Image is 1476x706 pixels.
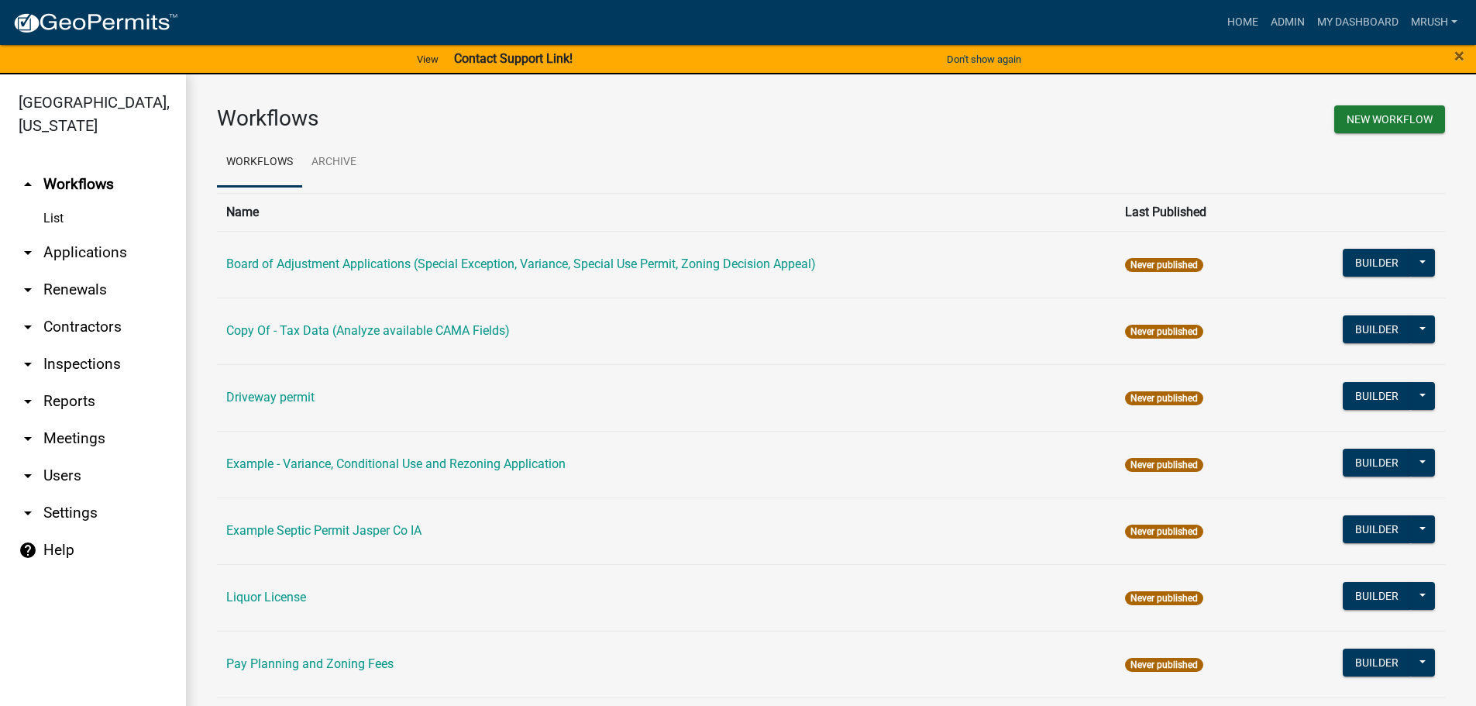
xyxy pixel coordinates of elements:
[1221,8,1264,37] a: Home
[217,138,302,188] a: Workflows
[1454,46,1464,65] button: Close
[1343,249,1411,277] button: Builder
[1454,45,1464,67] span: ×
[1343,582,1411,610] button: Builder
[1405,8,1464,37] a: MRush
[1125,258,1203,272] span: Never published
[19,429,37,448] i: arrow_drop_down
[1343,449,1411,477] button: Builder
[226,323,510,338] a: Copy Of - Tax Data (Analyze available CAMA Fields)
[226,257,816,271] a: Board of Adjustment Applications (Special Exception, Variance, Special Use Permit, Zoning Decisio...
[941,46,1027,72] button: Don't show again
[411,46,445,72] a: View
[226,456,566,471] a: Example - Variance, Conditional Use and Rezoning Application
[1125,525,1203,539] span: Never published
[1264,8,1311,37] a: Admin
[19,281,37,299] i: arrow_drop_down
[1125,325,1203,339] span: Never published
[19,504,37,522] i: arrow_drop_down
[1311,8,1405,37] a: My Dashboard
[19,467,37,485] i: arrow_drop_down
[302,138,366,188] a: Archive
[1116,193,1279,231] th: Last Published
[226,590,306,604] a: Liquor License
[217,105,820,132] h3: Workflows
[19,392,37,411] i: arrow_drop_down
[19,355,37,374] i: arrow_drop_down
[1125,391,1203,405] span: Never published
[1125,591,1203,605] span: Never published
[1343,382,1411,410] button: Builder
[19,243,37,262] i: arrow_drop_down
[19,541,37,560] i: help
[226,656,394,671] a: Pay Planning and Zoning Fees
[1343,649,1411,677] button: Builder
[1125,458,1203,472] span: Never published
[1343,315,1411,343] button: Builder
[1334,105,1445,133] button: New Workflow
[19,318,37,336] i: arrow_drop_down
[226,390,315,405] a: Driveway permit
[226,523,421,538] a: Example Septic Permit Jasper Co IA
[19,175,37,194] i: arrow_drop_up
[1343,515,1411,543] button: Builder
[454,51,573,66] strong: Contact Support Link!
[1125,658,1203,672] span: Never published
[217,193,1116,231] th: Name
